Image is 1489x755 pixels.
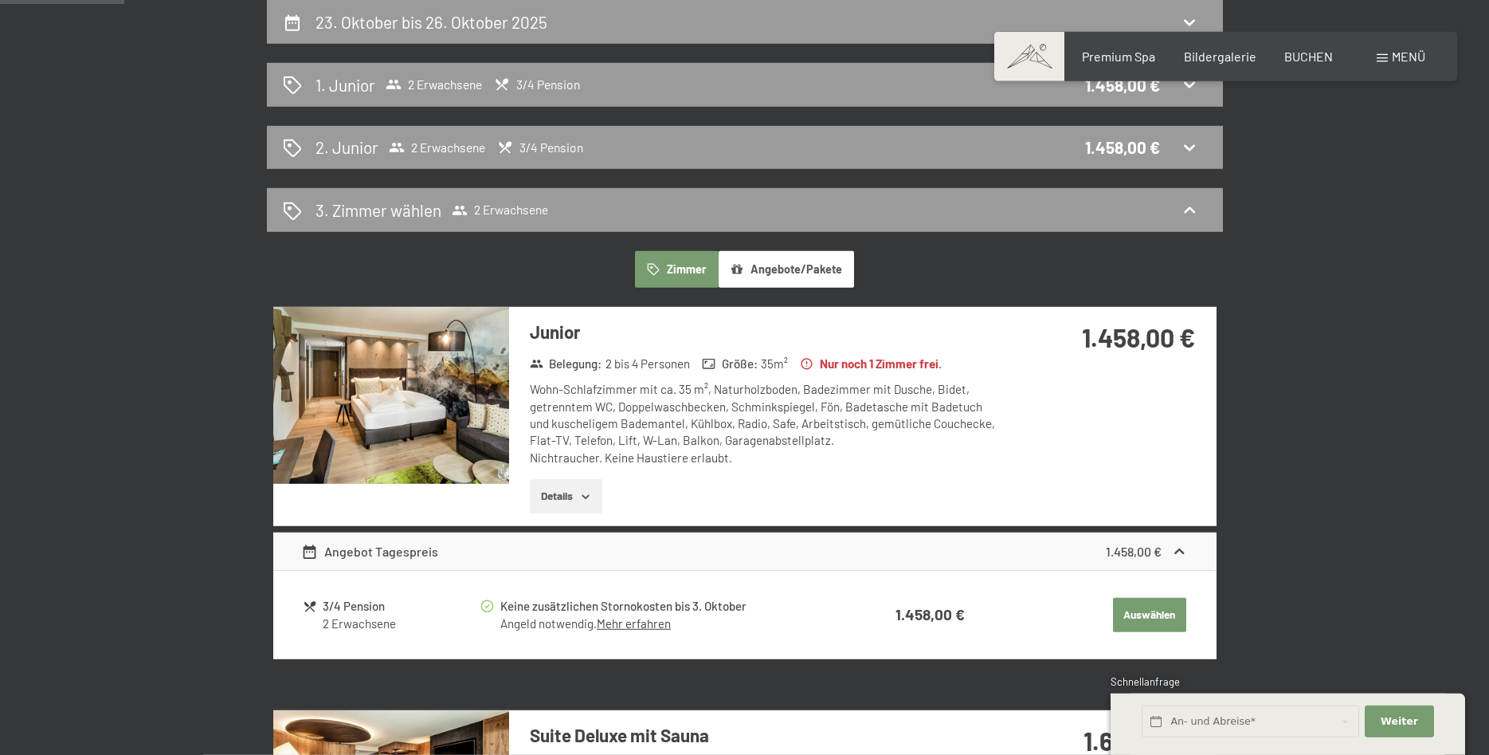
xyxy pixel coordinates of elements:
div: Keine zusätzlichen Stornokosten bis 3. Oktober [500,597,832,615]
button: Weiter [1365,706,1433,738]
strong: 1.458,00 € [1082,322,1195,352]
strong: 1.458,00 € [1106,544,1162,559]
button: Zimmer [635,251,718,288]
a: Bildergalerie [1184,49,1256,64]
span: Menü [1392,49,1425,64]
h2: 2. Junior [315,136,378,159]
div: 2 Erwachsene [323,615,478,632]
span: Weiter [1381,714,1418,729]
div: Wohn-Schlafzimmer mit ca. 35 m², Naturholzboden, Badezimmer mit Dusche, Bidet, getrenntem WC, Dop... [530,381,1004,466]
div: 1.458,00 € [1085,73,1160,96]
h3: Junior [530,320,1004,344]
button: Angebote/Pakete [719,251,854,288]
a: BUCHEN [1284,49,1333,64]
div: Angeld notwendig. [500,615,832,632]
h2: 1. Junior [315,73,375,96]
a: Mehr erfahren [597,616,671,631]
strong: Nur noch 1 Zimmer frei. [800,356,942,372]
h2: 23. Oktober bis 26. Oktober 2025 [315,12,547,32]
span: Schnellanfrage [1111,675,1180,688]
div: Angebot Tagespreis1.458,00 € [273,533,1217,571]
span: 2 Erwachsene [386,77,482,92]
h3: Suite Deluxe mit Sauna [530,723,1004,748]
h2: 3. Zimmer wählen [315,199,441,222]
div: 3/4 Pension [323,597,478,615]
div: 1.458,00 € [1085,136,1160,159]
a: Premium Spa [1082,49,1155,64]
span: 3/4 Pension [494,77,580,92]
span: 35 m² [761,356,788,372]
strong: Belegung : [530,356,602,372]
span: 2 Erwachsene [452,203,548,218]
button: Details [530,479,602,514]
button: Auswählen [1113,598,1186,633]
span: 2 bis 4 Personen [605,356,690,372]
div: Angebot Tagespreis [301,542,438,561]
img: mss_renderimg.php [273,307,509,484]
strong: 1.458,00 € [895,605,965,623]
span: 3/4 Pension [497,140,583,155]
span: 2 Erwachsene [389,140,485,155]
strong: Größe : [702,356,758,372]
